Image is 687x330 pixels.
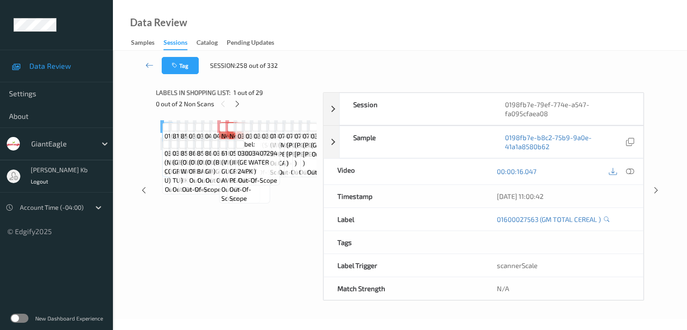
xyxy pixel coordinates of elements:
span: Label: 03003400084 (GE 1% MILK ) [311,123,352,150]
span: Label: Non-Scan [221,123,238,150]
div: Session0198fb7e-79ef-774e-a547-fa095cfaea08 [323,93,644,125]
span: Label: 61611206143 (WHOLLY GUAC AVOCAD) [221,140,258,185]
span: Label: 07153702020 (POLAR 1LT [PERSON_NAME] ) [294,123,343,168]
span: out-of-scope [307,168,346,177]
span: out-of-scope [238,176,277,185]
span: Label: 86043900102 (OLIPOP GINGER L ) [205,140,245,176]
span: out-of-scope [229,185,268,203]
span: Label: Non-Scan [229,123,247,150]
div: 0 out of 2 Non Scans [156,98,317,109]
span: Label: 03003495158 (NB ORG COLD BREW U) [164,140,204,185]
div: Data Review [130,18,187,27]
span: out-of-scope [182,185,221,194]
div: Sessions [164,38,187,50]
div: Label Trigger [324,254,484,277]
span: Label: 07153702061 (POLAR 1LT [PERSON_NAME] ) [303,123,351,168]
div: Catalog [196,38,218,49]
div: N/A [483,277,643,300]
span: Labels in shopping list: [156,88,230,97]
div: Match Strength [324,277,484,300]
div: 0198fb7e-79ef-774e-a547-fa095cfaea08 [491,93,643,125]
a: Sessions [164,37,196,50]
div: scannerScale [483,254,643,277]
span: out-of-scope [221,185,258,203]
a: 01600027563 (GM TOTAL CEREAL ) [497,215,601,224]
div: Video [324,159,484,184]
div: Timestamp [324,185,484,207]
a: 00:00:16.047 [497,167,537,176]
span: out-of-scope [189,176,229,185]
div: Session [340,93,491,125]
div: [DATE] 11:00:42 [497,192,630,201]
span: Label: 03003407294 (GE WATER 24PK ) [238,140,278,176]
div: Pending Updates [227,38,274,49]
span: Label: 85002770224 (OLIPOP BANANA C ) [197,140,237,176]
span: out-of-scope [165,185,204,194]
span: 258 out of 332 [236,61,278,70]
span: out-of-scope [197,176,237,185]
div: Sample [340,126,491,158]
span: Label: 03338323998 (BLACKBERRIES ) [213,140,259,176]
span: out-of-scope [291,168,330,177]
div: Samples [131,38,154,49]
span: Label: 85002770236 (OLIPOP WATERMELON ) [181,140,222,185]
span: Label: 05150025537 (JIF CRUNCHY PEANUT) [229,140,268,185]
span: out-of-scope [173,185,212,194]
div: Label [324,208,484,231]
span: out-of-scope [299,168,338,177]
span: 1 out of 29 [234,88,263,97]
span: Label: 07153702028 (POLAR 1LT [PERSON_NAME] ) [286,123,335,168]
span: out-of-scope [216,176,256,185]
span: Session: [210,61,236,70]
button: Tag [162,57,199,74]
span: out-of-scope [206,176,245,185]
span: out-of-scope [312,150,351,159]
a: Catalog [196,37,227,49]
div: Sample0198fb7e-b8c2-75b9-9a0e-41a1a8580b62 [323,126,644,158]
span: Label: 86000322332 (OLIPOP ORANGE C ) [189,140,229,176]
a: Pending Updates [227,37,283,49]
div: Tags [324,231,484,254]
a: Samples [131,37,164,49]
span: Label: 03003410063 (GE 93% GROUND TURK) [173,140,212,185]
a: 0198fb7e-b8c2-75b9-9a0e-41a1a8580b62 [505,133,624,151]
